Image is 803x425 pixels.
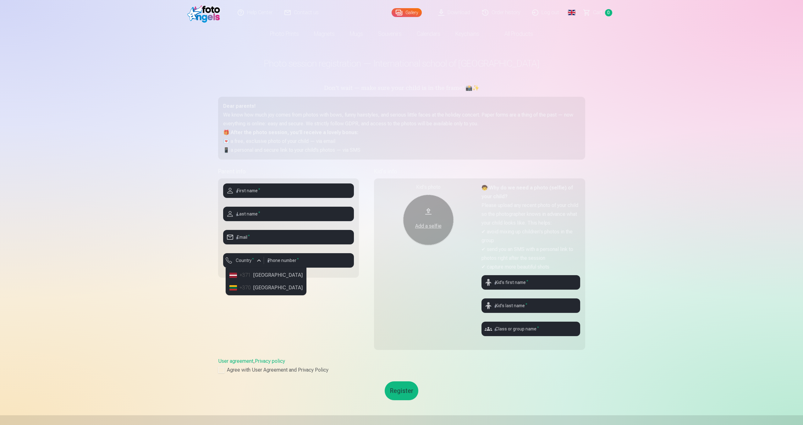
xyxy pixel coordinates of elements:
div: Add a selfie [410,222,447,230]
a: Privacy policy [255,358,285,364]
div: , [218,357,585,374]
button: Register [385,381,418,400]
p: ✔ capture more beautiful shots [481,263,580,271]
h5: Kid's info [374,167,585,176]
a: Gallery [392,8,422,17]
p: We know how much joy comes from photos with bows, funny hairstyles, and serious little faces at t... [223,111,580,128]
span: Сart [593,9,602,16]
p: Please upload any recent photo of your child so the photographer knows in advance what your child... [481,201,580,227]
li: [GEOGRAPHIC_DATA] [227,269,305,281]
a: Mugs [342,25,371,43]
a: User agreement [218,358,253,364]
a: Calendars [409,25,448,43]
button: Add a selfie [403,195,454,245]
label: Agree with User Agreement and Privacy Policy [218,366,585,374]
a: Souvenirs [371,25,409,43]
strong: Dear parents! [223,103,256,109]
a: All products [487,25,541,43]
li: [GEOGRAPHIC_DATA] [227,281,305,294]
strong: 🧒 Why do we need a photo (selfie) of your child? [481,185,573,199]
span: 0 [605,9,612,16]
h1: Photo session registration — International school of [GEOGRAPHIC_DATA] [218,58,585,69]
label: Country [233,257,256,264]
img: /fa4 [187,3,223,23]
div: Kid's photo [379,183,478,191]
p: 💌 a free, exclusive photo of your child — via email [223,137,580,146]
p: ✔ avoid mixing up children's photos in the group [481,227,580,245]
h5: Don’t wait — make sure your child is in the frame! 📸✨ [218,84,585,93]
strong: 🎁 After the photo session, you’ll receive a lovely bonus: [223,129,358,135]
div: +371 [239,271,252,279]
button: Country* [223,253,264,268]
p: 📱 a personal and secure link to your child’s photos — via SMS [223,146,580,155]
a: Photo prints [262,25,306,43]
div: +370 [239,284,252,292]
a: Magnets [306,25,342,43]
a: Keychains [448,25,487,43]
h5: Parent info [218,167,359,176]
p: ✔ send you an SMS with a personal link to photos right after the session [481,245,580,263]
